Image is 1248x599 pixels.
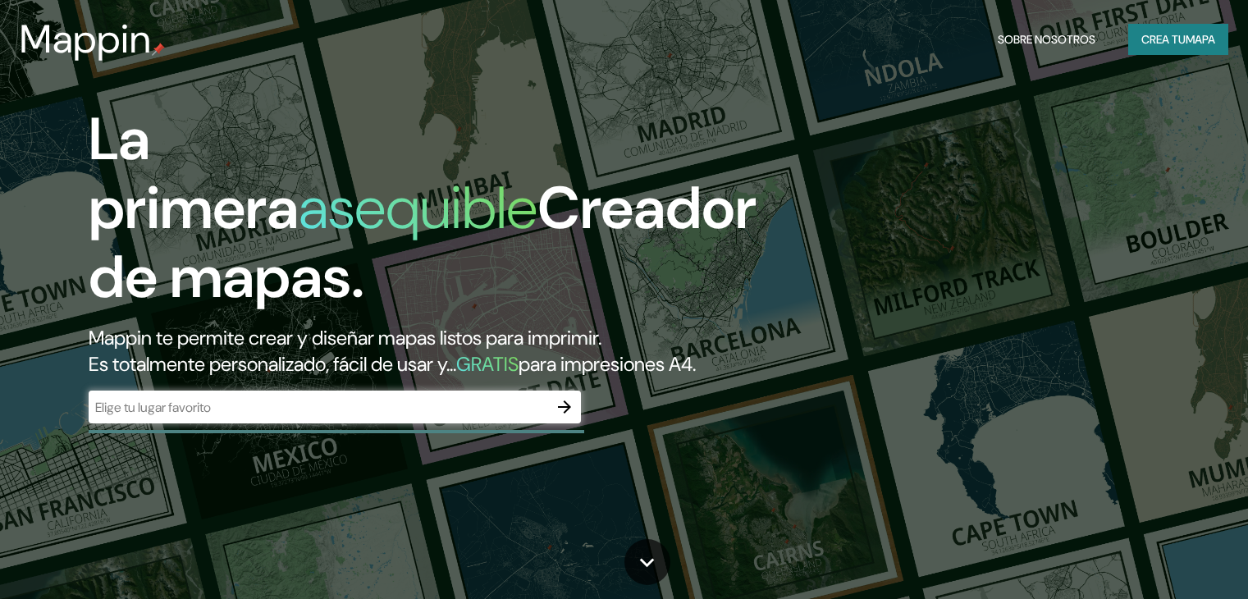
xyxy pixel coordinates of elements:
[519,351,696,377] font: para impresiones A4.
[1128,24,1228,55] button: Crea tumapa
[299,170,537,246] font: asequible
[152,43,165,56] img: pin de mapeo
[991,24,1102,55] button: Sobre nosotros
[1141,32,1186,47] font: Crea tu
[998,32,1095,47] font: Sobre nosotros
[89,170,757,315] font: Creador de mapas.
[89,351,456,377] font: Es totalmente personalizado, fácil de usar y...
[20,13,152,65] font: Mappin
[89,398,548,417] input: Elige tu lugar favorito
[1102,535,1230,581] iframe: Help widget launcher
[89,101,299,246] font: La primera
[1186,32,1215,47] font: mapa
[456,351,519,377] font: GRATIS
[89,325,601,350] font: Mappin te permite crear y diseñar mapas listos para imprimir.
